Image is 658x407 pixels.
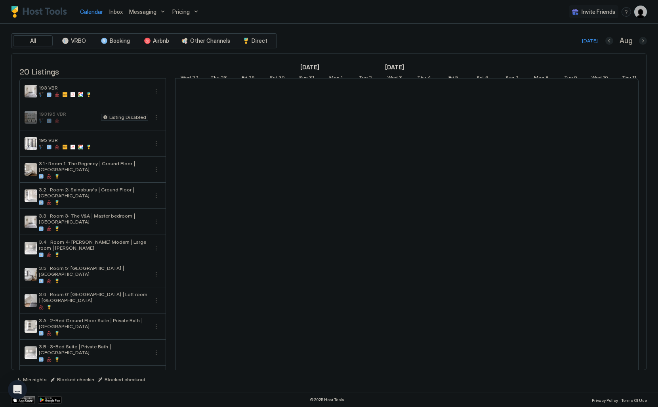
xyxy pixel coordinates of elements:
span: 3.B · 3-Bed Suite | Private Bath | [GEOGRAPHIC_DATA] [39,344,148,355]
button: More options [151,217,161,227]
a: September 4, 2025 [415,73,433,84]
span: Fri [448,75,454,83]
a: Calendar [80,8,103,16]
span: Tue [564,75,573,83]
span: Sun [505,75,514,83]
button: More options [151,296,161,305]
span: 195 VBR [39,137,148,143]
div: User profile [634,6,647,18]
span: Aug [620,36,633,46]
span: 7 [515,75,519,83]
span: Direct [252,37,267,44]
a: August 12, 2025 [298,61,321,73]
span: Min nights [23,376,47,382]
span: Airbnb [153,37,169,44]
a: September 1, 2025 [327,73,345,84]
span: All [30,37,36,44]
a: September 8, 2025 [532,73,551,84]
div: menu [151,191,161,201]
span: 29 [248,75,255,83]
a: September 10, 2025 [589,73,610,84]
span: 3.2 · Room 2: Sainsbury's | Ground Floor | [GEOGRAPHIC_DATA] [39,187,148,199]
div: listing image [25,111,37,124]
span: 5 [455,75,458,83]
div: menu [622,7,631,17]
span: Wed [591,75,602,83]
div: menu [151,296,161,305]
span: 20 Listings [19,65,59,77]
a: Google Play Store [38,396,62,403]
span: Wed [387,75,398,83]
button: VRBO [54,35,94,46]
span: Thu [417,75,426,83]
a: September 7, 2025 [504,73,521,84]
div: listing image [25,163,37,176]
a: August 30, 2025 [268,73,287,84]
div: menu [151,269,161,279]
span: Invite Friends [582,8,615,15]
span: 28 [221,75,227,83]
button: More options [151,243,161,253]
span: 2 [369,75,372,83]
div: menu [151,139,161,148]
button: More options [151,348,161,357]
span: 3.5 · Room 5: [GEOGRAPHIC_DATA] | [GEOGRAPHIC_DATA] [39,265,148,277]
span: 193195 VBR [39,111,98,117]
span: Sat [270,75,277,83]
span: 3.4 · Room 4: [PERSON_NAME] Modern | Large room | [PERSON_NAME] [39,239,148,251]
span: 9 [574,75,577,83]
button: More options [151,139,161,148]
a: August 28, 2025 [208,73,229,84]
span: Inbox [109,8,123,15]
div: tab-group [11,33,277,48]
span: 3.1 · Room 1: The Regency | Ground Floor | [GEOGRAPHIC_DATA] [39,161,148,172]
span: 3.6 · Room 6: [GEOGRAPHIC_DATA] | Loft room | [GEOGRAPHIC_DATA] [39,291,148,303]
div: listing image [25,268,37,281]
span: Thu [622,75,631,83]
button: Direct [235,35,275,46]
span: Messaging [129,8,156,15]
span: Privacy Policy [592,398,618,403]
div: menu [151,243,161,253]
button: Next month [639,37,647,45]
a: Privacy Policy [592,396,618,404]
span: Booking [110,37,130,44]
span: Thu [210,75,219,83]
span: 3 [399,75,402,83]
span: 3.3 · Room 3: The V&A | Master bedroom | [GEOGRAPHIC_DATA] [39,213,148,225]
div: listing image [25,320,37,333]
span: Mon [534,75,544,83]
span: 4 [427,75,431,83]
button: Airbnb [137,35,176,46]
a: App Store [11,396,35,403]
a: August 29, 2025 [240,73,257,84]
button: More options [151,86,161,96]
span: 193 VBR [39,85,148,91]
button: Booking [95,35,135,46]
button: More options [151,165,161,174]
span: Terms Of Use [621,398,647,403]
button: [DATE] [581,36,599,46]
div: listing image [25,294,37,307]
span: 8 [545,75,549,83]
a: September 2, 2025 [357,73,374,84]
button: More options [151,322,161,331]
span: 11 [632,75,636,83]
span: 27 [192,75,198,83]
span: Calendar [80,8,103,15]
button: All [13,35,53,46]
a: September 5, 2025 [446,73,460,84]
span: Tue [359,75,368,83]
span: 10 [603,75,608,83]
button: More options [151,191,161,201]
div: listing image [25,346,37,359]
div: Open Intercom Messenger [8,380,27,399]
button: More options [151,113,161,122]
span: 6 [485,75,488,83]
a: Terms Of Use [621,396,647,404]
div: listing image [25,216,37,228]
div: listing image [25,242,37,254]
div: listing image [25,85,37,97]
span: Other Channels [190,37,230,44]
span: Wed [181,75,191,83]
